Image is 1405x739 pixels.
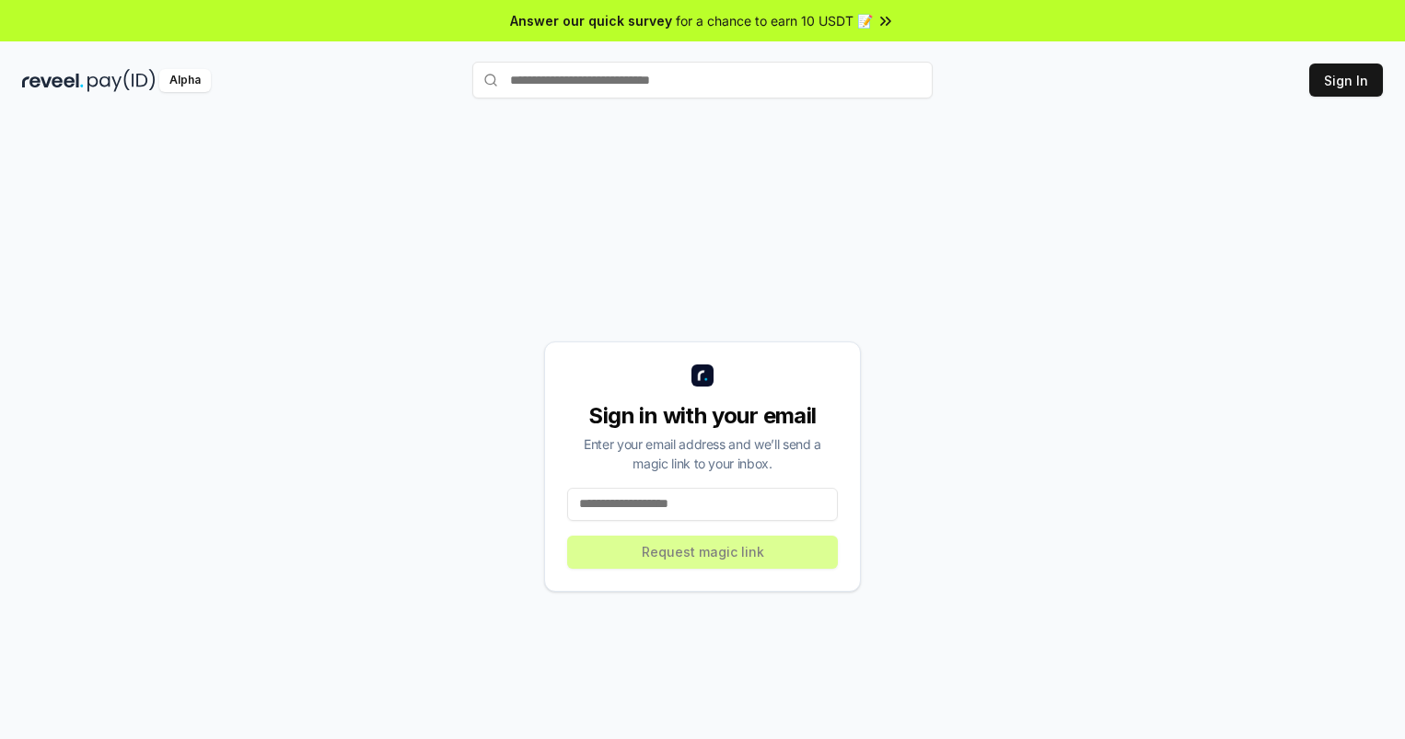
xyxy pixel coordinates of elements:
div: Sign in with your email [567,401,838,431]
span: for a chance to earn 10 USDT 📝 [676,11,873,30]
span: Answer our quick survey [510,11,672,30]
div: Alpha [159,69,211,92]
img: pay_id [87,69,156,92]
img: logo_small [691,364,714,387]
button: Sign In [1309,64,1383,97]
img: reveel_dark [22,69,84,92]
div: Enter your email address and we’ll send a magic link to your inbox. [567,434,838,473]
